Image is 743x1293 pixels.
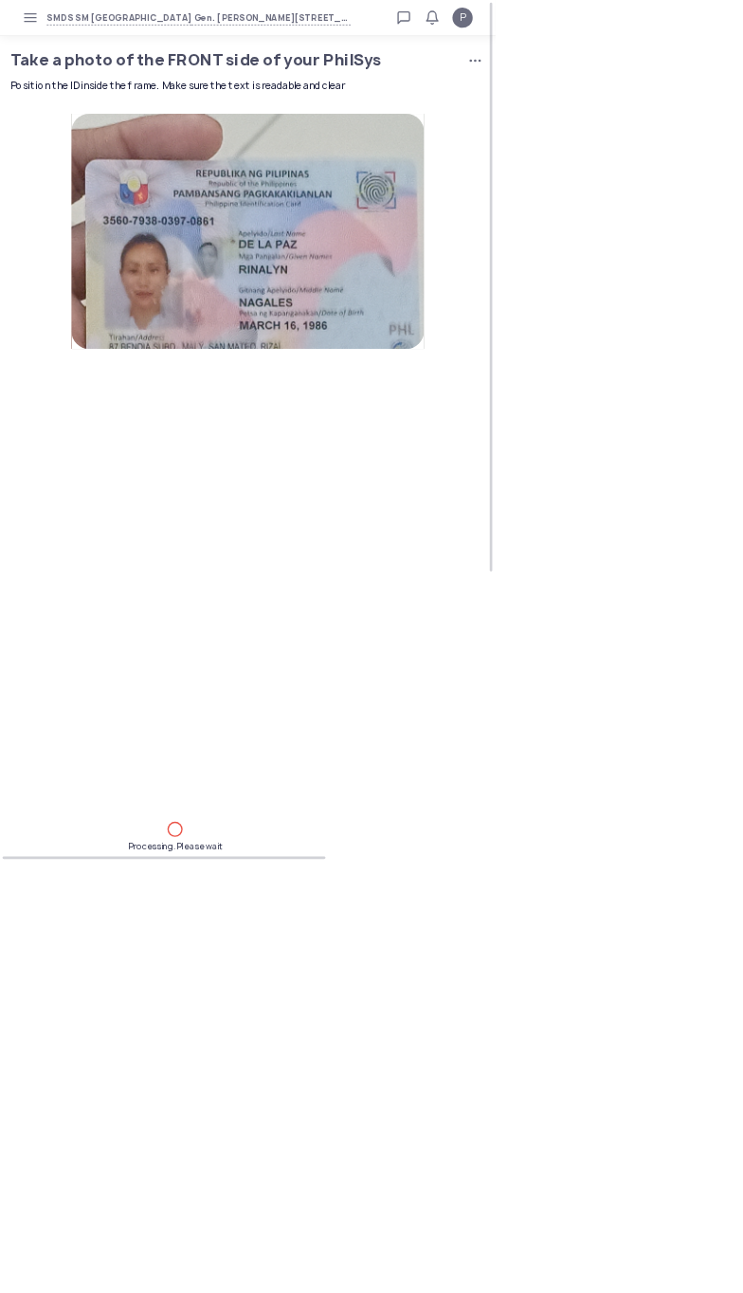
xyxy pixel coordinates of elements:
button: SMDS SM [GEOGRAPHIC_DATA]Gen. [PERSON_NAME][STREET_ADDRESS] [70,16,526,38]
span: SMDS SM [GEOGRAPHIC_DATA] [70,16,287,38]
span: Processing. Please wait [192,1259,333,1278]
h1: Take a photo of the FRONT side of your PhilSys [15,76,602,102]
span: Gen. [PERSON_NAME][STREET_ADDRESS] [287,16,526,38]
div: Position the ID inside the frame. Make sure the text is readable and clear [15,118,728,140]
button: P [679,11,709,42]
span: P [689,15,698,38]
